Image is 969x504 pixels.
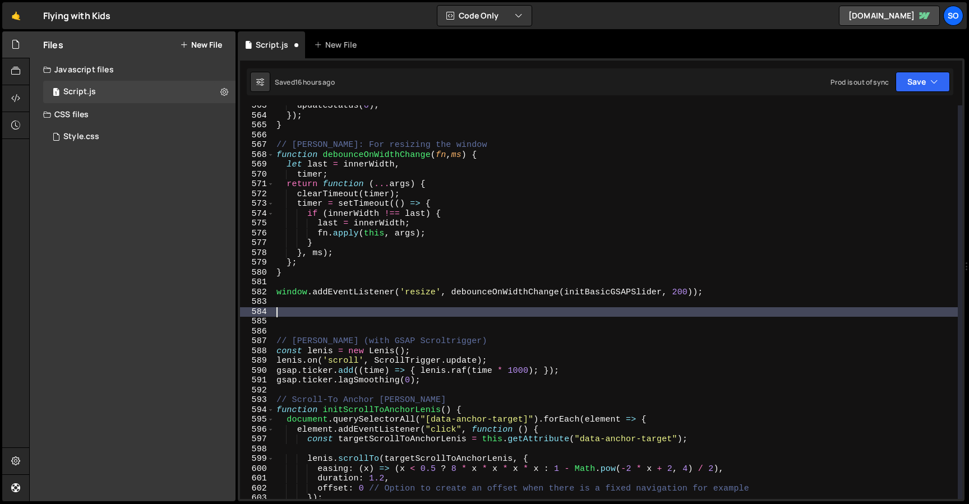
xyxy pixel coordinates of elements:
div: 565 [240,121,274,131]
div: 15869/43637.css [43,126,236,148]
div: 563 [240,101,274,111]
div: 590 [240,366,274,376]
button: Code Only [437,6,532,26]
div: 582 [240,288,274,298]
div: 571 [240,179,274,189]
button: Save [896,72,950,92]
div: 591 [240,376,274,386]
div: 588 [240,346,274,357]
div: 572 [240,189,274,200]
a: 🤙 [2,2,30,29]
div: 584 [240,307,274,317]
div: 586 [240,327,274,337]
div: 599 [240,454,274,464]
div: 594 [240,405,274,415]
div: 581 [240,278,274,288]
div: 592 [240,386,274,396]
div: 579 [240,258,274,268]
div: 585 [240,317,274,327]
div: 603 [240,493,274,503]
span: 1 [53,89,59,98]
div: Prod is out of sync [830,77,889,87]
div: 587 [240,336,274,346]
div: 583 [240,297,274,307]
div: 568 [240,150,274,160]
a: SO [943,6,963,26]
div: 593 [240,395,274,405]
div: Flying with Kids [43,9,111,22]
div: Saved [275,77,335,87]
div: 589 [240,356,274,366]
div: 566 [240,131,274,141]
div: 596 [240,425,274,435]
div: 597 [240,434,274,445]
div: 580 [240,268,274,278]
button: New File [180,40,222,49]
div: 573 [240,199,274,209]
div: 576 [240,229,274,239]
div: 598 [240,445,274,455]
div: 578 [240,248,274,258]
div: Style.css [63,132,99,142]
div: New File [314,39,361,50]
div: Script.js [63,87,96,97]
div: 567 [240,140,274,150]
div: Script.js [256,39,288,50]
div: 15869/42324.js [43,81,236,103]
div: 602 [240,484,274,494]
div: 570 [240,170,274,180]
div: 569 [240,160,274,170]
div: 575 [240,219,274,229]
div: 574 [240,209,274,219]
div: 577 [240,238,274,248]
div: CSS files [30,103,236,126]
h2: Files [43,39,63,51]
div: Javascript files [30,58,236,81]
div: 16 hours ago [295,77,335,87]
a: [DOMAIN_NAME] [839,6,940,26]
div: 595 [240,415,274,425]
div: 600 [240,464,274,474]
div: 601 [240,474,274,484]
div: 564 [240,111,274,121]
